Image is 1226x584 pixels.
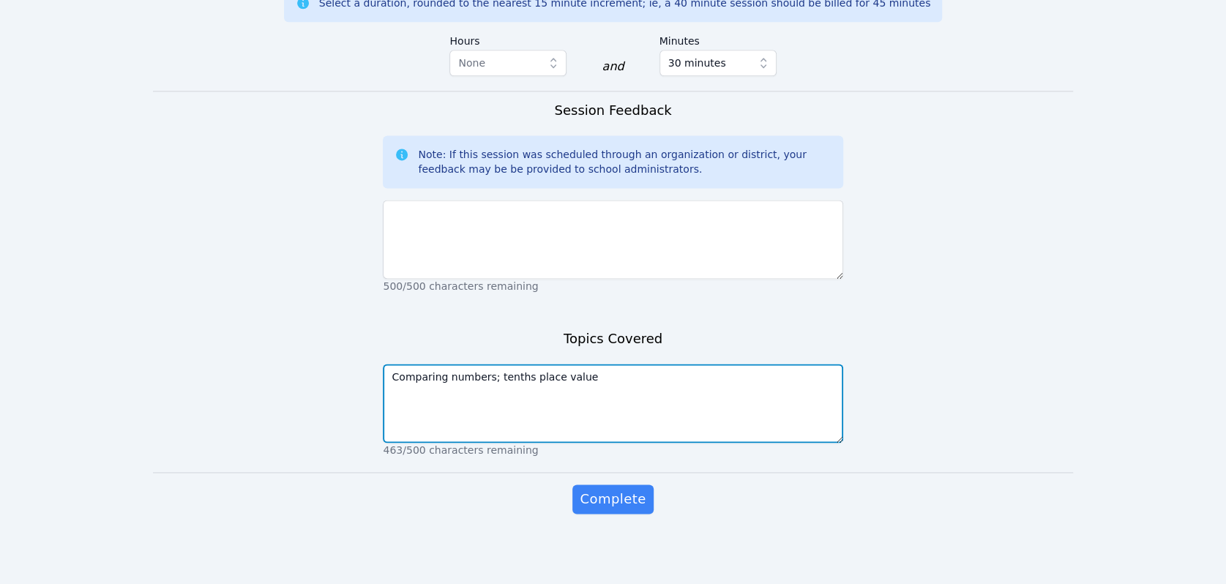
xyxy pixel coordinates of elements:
[449,50,567,76] button: None
[554,100,671,121] h3: Session Feedback
[580,489,646,509] span: Complete
[458,57,485,69] span: None
[659,50,777,76] button: 30 minutes
[572,484,653,514] button: Complete
[602,58,624,75] div: and
[383,364,842,443] textarea: Comparing numbers; tenths place value
[659,28,777,50] label: Minutes
[383,279,842,293] p: 500/500 characters remaining
[668,54,726,72] span: 30 minutes
[418,147,831,176] div: Note: If this session was scheduled through an organization or district, your feedback may be be ...
[383,443,842,457] p: 463/500 characters remaining
[449,28,567,50] label: Hours
[564,329,662,349] h3: Topics Covered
